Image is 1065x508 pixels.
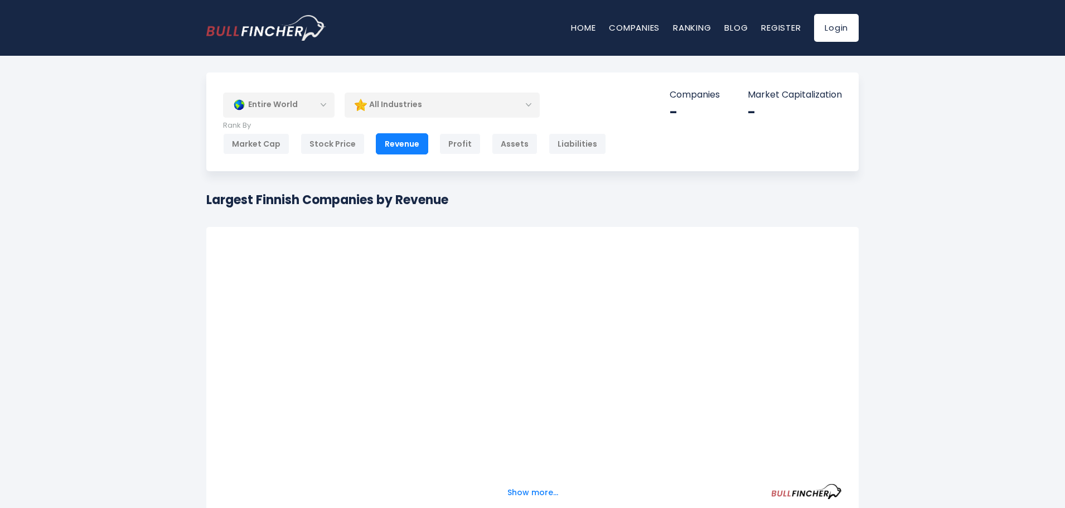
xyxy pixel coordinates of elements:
[345,92,540,118] div: All Industries
[206,191,448,209] h1: Largest Finnish Companies by Revenue
[223,121,606,130] p: Rank By
[670,89,720,101] p: Companies
[724,22,748,33] a: Blog
[571,22,596,33] a: Home
[814,14,859,42] a: Login
[223,92,335,118] div: Entire World
[673,22,711,33] a: Ranking
[748,89,842,101] p: Market Capitalization
[206,15,326,41] img: bullfincher logo
[376,133,428,154] div: Revenue
[549,133,606,154] div: Liabilities
[223,133,289,154] div: Market Cap
[301,133,365,154] div: Stock Price
[501,483,565,502] button: Show more...
[206,15,326,41] a: Go to homepage
[748,104,842,121] div: -
[609,22,660,33] a: Companies
[492,133,538,154] div: Assets
[439,133,481,154] div: Profit
[670,104,720,121] div: -
[761,22,801,33] a: Register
